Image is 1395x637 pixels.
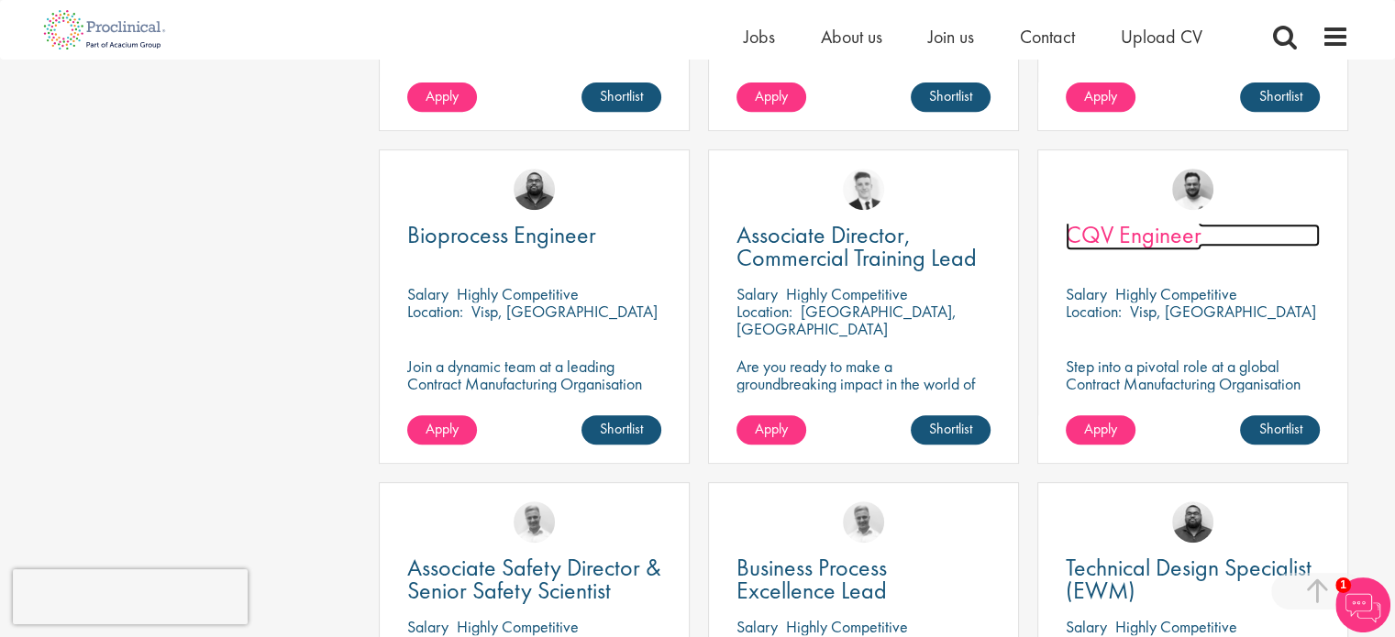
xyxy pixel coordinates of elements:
span: Associate Director, Commercial Training Lead [736,219,977,273]
span: Location: [1066,301,1122,322]
p: Join a dynamic team at a leading Contract Manufacturing Organisation (CMO) and contribute to grou... [407,357,661,445]
img: Nicolas Daniel [843,169,884,210]
a: Business Process Excellence Lead [736,556,991,602]
p: Highly Competitive [1115,616,1237,637]
a: Associate Safety Director & Senior Safety Scientist [407,556,661,602]
p: [GEOGRAPHIC_DATA], [GEOGRAPHIC_DATA] [736,301,957,339]
a: Shortlist [581,415,661,445]
a: Apply [1066,415,1135,445]
img: Chatbot [1335,577,1390,632]
span: Apply [755,86,788,105]
p: Visp, [GEOGRAPHIC_DATA] [471,301,658,322]
p: Highly Competitive [786,616,908,637]
a: Shortlist [911,415,991,445]
a: Shortlist [1240,82,1320,112]
img: Ashley Bennett [1172,501,1213,543]
span: Salary [407,283,448,304]
span: Salary [407,616,448,637]
span: 1 [1335,577,1351,593]
span: Salary [1066,616,1107,637]
span: Location: [407,301,463,322]
span: Location: [736,301,792,322]
span: Apply [1084,419,1117,438]
p: Highly Competitive [786,283,908,304]
a: Shortlist [911,82,991,112]
span: Apply [426,419,459,438]
span: CQV Engineer [1066,219,1201,250]
img: Emile De Beer [1172,169,1213,210]
a: Associate Director, Commercial Training Lead [736,224,991,269]
span: Apply [426,86,459,105]
img: Joshua Bye [514,501,555,543]
span: Business Process Excellence Lead [736,552,887,606]
a: CQV Engineer [1066,224,1320,247]
a: Shortlist [581,82,661,112]
a: Jobs [744,25,775,49]
span: Bioprocess Engineer [407,219,596,250]
a: Join us [928,25,974,49]
a: Technical Design Specialist (EWM) [1066,556,1320,602]
span: Associate Safety Director & Senior Safety Scientist [407,552,661,606]
a: Apply [736,415,806,445]
p: Are you ready to make a groundbreaking impact in the world of biotechnology? Join a growing compa... [736,357,991,445]
span: Salary [1066,283,1107,304]
a: Apply [407,82,477,112]
p: Step into a pivotal role at a global Contract Manufacturing Organisation and help shape the futur... [1066,357,1320,427]
img: Joshua Bye [843,501,884,543]
a: Apply [736,82,806,112]
a: Upload CV [1121,25,1202,49]
p: Visp, [GEOGRAPHIC_DATA] [1130,301,1316,322]
img: Ashley Bennett [514,169,555,210]
p: Highly Competitive [457,283,579,304]
a: Shortlist [1240,415,1320,445]
span: Salary [736,283,778,304]
span: Apply [1084,86,1117,105]
span: Salary [736,616,778,637]
a: Apply [1066,82,1135,112]
p: Highly Competitive [1115,283,1237,304]
a: Apply [407,415,477,445]
p: Highly Competitive [457,616,579,637]
iframe: reCAPTCHA [13,569,248,624]
a: About us [821,25,882,49]
span: Apply [755,419,788,438]
a: Contact [1020,25,1075,49]
a: Bioprocess Engineer [407,224,661,247]
span: Technical Design Specialist (EWM) [1066,552,1312,606]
